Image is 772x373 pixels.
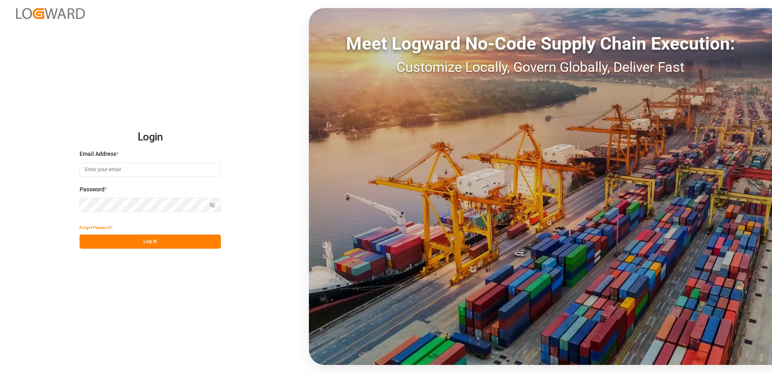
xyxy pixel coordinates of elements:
[309,57,772,78] div: Customize Locally, Govern Globally, Deliver Fast
[80,163,221,177] input: Enter your email
[80,220,113,235] button: Forgot Password?
[80,185,105,194] span: Password
[309,30,772,57] div: Meet Logward No-Code Supply Chain Execution:
[16,8,85,19] img: Logward_new_orange.png
[80,124,221,150] h2: Login
[80,150,116,158] span: Email Address
[80,235,221,249] button: Log In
